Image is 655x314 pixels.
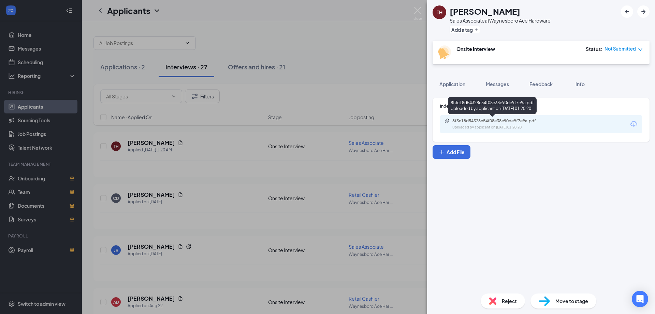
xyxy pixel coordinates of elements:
[621,5,633,18] button: ArrowLeftNew
[474,28,478,32] svg: Plus
[438,149,445,155] svg: Plus
[637,5,650,18] button: ArrowRight
[555,297,588,305] span: Move to stage
[450,5,520,17] h1: [PERSON_NAME]
[638,47,643,52] span: down
[486,81,509,87] span: Messages
[444,118,555,130] a: Paperclip8f3c18d54328c54f08e38e90de9f7e9a.pdfUploaded by applicant on [DATE] 01:20:20
[452,125,555,130] div: Uploaded by applicant on [DATE] 01:20:20
[439,81,465,87] span: Application
[586,45,602,52] div: Status :
[529,81,553,87] span: Feedback
[452,118,548,124] div: 8f3c18d54328c54f08e38e90de9f7e9a.pdf
[437,9,442,16] div: TH
[448,97,537,114] div: 8f3c18d54328c54f08e38e90de9f7e9a.pdf Uploaded by applicant on [DATE] 01:20:20
[639,8,647,16] svg: ArrowRight
[502,297,517,305] span: Reject
[456,46,495,52] b: Onsite Interview
[605,45,636,52] span: Not Submitted
[444,118,450,124] svg: Paperclip
[630,120,638,128] svg: Download
[623,8,631,16] svg: ArrowLeftNew
[632,291,648,307] div: Open Intercom Messenger
[576,81,585,87] span: Info
[450,26,480,33] button: PlusAdd a tag
[440,103,642,109] div: Indeed Resume
[450,17,551,24] div: Sales Associate at Waynesboro Ace Hardware
[433,145,470,159] button: Add FilePlus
